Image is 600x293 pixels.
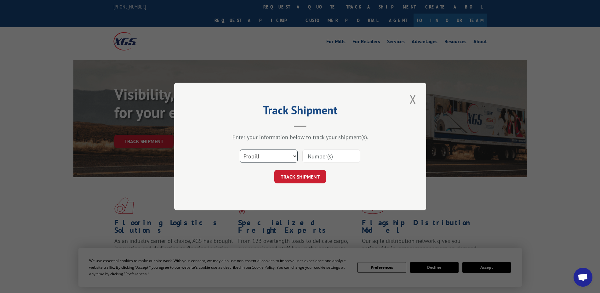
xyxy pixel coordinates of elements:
[274,170,326,183] button: TRACK SHIPMENT
[302,149,360,163] input: Number(s)
[574,268,592,287] a: Open chat
[206,133,395,141] div: Enter your information below to track your shipment(s).
[206,106,395,118] h2: Track Shipment
[408,91,418,108] button: Close modal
